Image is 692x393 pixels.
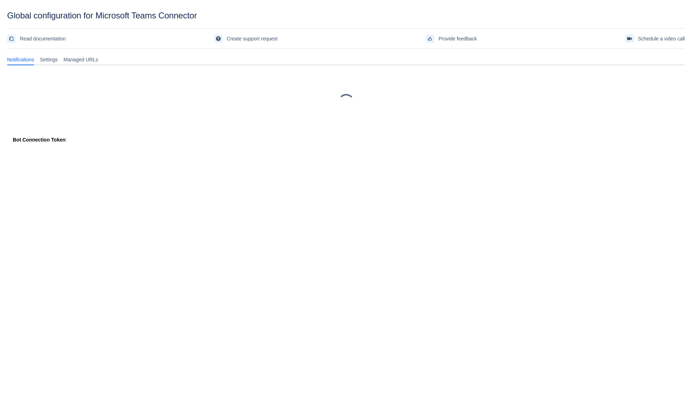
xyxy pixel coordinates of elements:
span: Settings [40,56,58,63]
a: Create support request [214,33,278,44]
a: Provide feedback [426,33,477,44]
span: Schedule a video call [638,33,685,44]
span: Notifications [7,56,34,63]
span: Managed URLs [64,56,98,63]
span: Read documentation [20,33,66,44]
a: Read documentation [7,33,66,44]
strong: Bot Connection Token [13,137,65,143]
span: videoCall [627,36,632,41]
span: support [216,36,221,41]
div: Global configuration for Microsoft Teams Connector [7,11,685,21]
span: feedback [427,36,433,41]
span: Create support request [227,33,278,44]
span: Provide feedback [438,33,477,44]
a: Schedule a video call [625,33,685,44]
span: documentation [9,36,14,41]
div: : [13,136,679,143]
